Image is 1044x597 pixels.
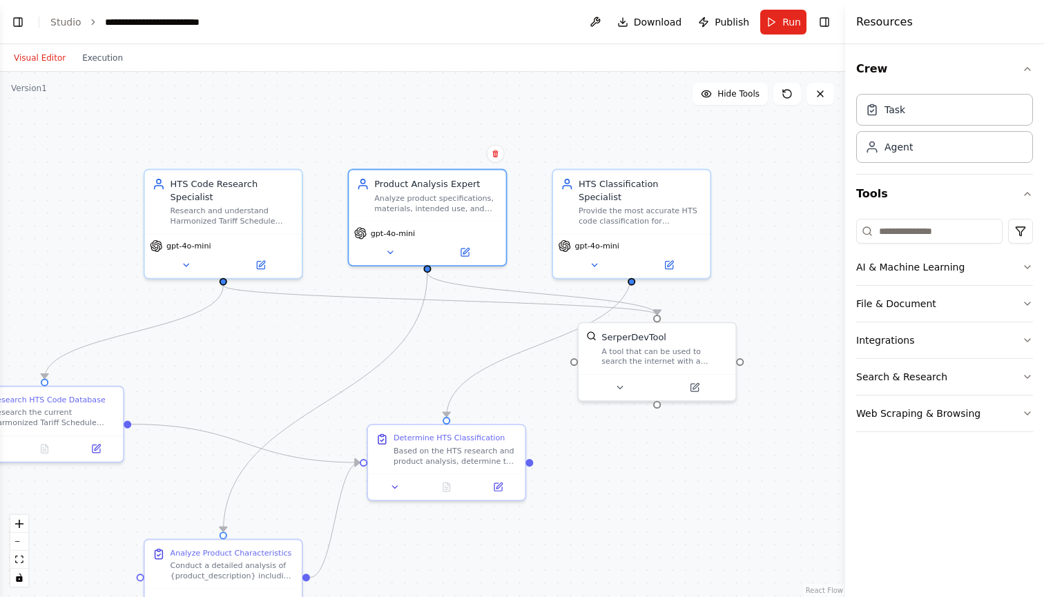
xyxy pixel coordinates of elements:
[166,241,211,251] span: gpt-4o-mini
[486,145,504,163] button: Delete node
[429,245,501,260] button: Open in side panel
[421,273,664,315] g: Edge from f36a6474-c741-4a8b-8a00-ab7a6fb642a1 to fa31660b-a432-4469-8a23-6ffd5a7904f5
[856,395,1033,431] button: Web Scraping & Browsing
[715,15,749,29] span: Publish
[171,547,292,558] div: Analyze Product Characteristics
[782,15,801,29] span: Run
[171,178,294,204] div: HTS Code Research Specialist
[374,178,498,190] div: Product Analysis Expert
[11,83,47,94] div: Version 1
[579,178,702,204] div: HTS Classification Specialist
[856,322,1033,358] button: Integrations
[310,456,360,584] g: Edge from 4648f1e4-d9d3-4bd4-827a-1b2af9493ee0 to e0c3bc7b-007d-43e5-b595-b2fd8359556d
[574,241,619,251] span: gpt-4o-mini
[856,50,1033,88] button: Crew
[856,88,1033,174] div: Crew
[634,15,682,29] span: Download
[371,228,415,239] span: gpt-4o-mini
[760,10,806,35] button: Run
[601,346,728,366] div: A tool that can be used to search the internet with a search_query. Supports different search typ...
[6,50,74,66] button: Visual Editor
[693,83,768,105] button: Hide Tools
[10,533,28,551] button: zoom out
[579,206,702,226] div: Provide the most accurate HTS code classification for {product_description} based on research and...
[10,551,28,569] button: fit view
[217,286,664,315] g: Edge from 7034d611-62cf-4872-b5ba-72e7aa94c24e to fa31660b-a432-4469-8a23-6ffd5a7904f5
[612,10,688,35] button: Download
[884,103,905,117] div: Task
[374,193,498,214] div: Analyze product specifications, materials, intended use, and technical characteristics of {produc...
[633,257,705,273] button: Open in side panel
[171,560,294,581] div: Conduct a detailed analysis of {product_description} including material composition, manufacturin...
[884,140,913,154] div: Agent
[552,169,711,280] div: HTS Classification SpecialistProvide the most accurate HTS code classification for {product_descr...
[717,88,760,99] span: Hide Tools
[394,433,505,443] div: Determine HTS Classification
[50,17,81,28] a: Studio
[171,206,294,226] div: Research and understand Harmonized Tariff Schedule (HTS) codes, their structure, and classificati...
[10,515,28,587] div: React Flow controls
[856,14,913,30] h4: Resources
[347,169,507,266] div: Product Analysis ExpertAnalyze product specifications, materials, intended use, and technical cha...
[74,50,131,66] button: Execution
[856,286,1033,322] button: File & Document
[577,322,737,402] div: SerperDevToolSerperDevToolA tool that can be used to search the internet with a search_query. Sup...
[693,10,755,35] button: Publish
[131,418,360,469] g: Edge from b43e304c-fcdd-4aad-aac0-f6cd748649bd to e0c3bc7b-007d-43e5-b595-b2fd8359556d
[10,515,28,533] button: zoom in
[856,213,1033,443] div: Tools
[815,12,834,32] button: Hide right sidebar
[601,331,666,343] div: SerperDevTool
[420,480,474,495] button: No output available
[806,587,843,594] a: React Flow attribution
[440,273,637,417] g: Edge from 87e9a9e4-dc97-4178-b620-718e4b147426 to e0c3bc7b-007d-43e5-b595-b2fd8359556d
[856,249,1033,285] button: AI & Machine Learning
[10,569,28,587] button: toggle interactivity
[856,359,1033,395] button: Search & Research
[856,175,1033,213] button: Tools
[586,331,597,341] img: SerperDevTool
[38,286,229,379] g: Edge from 7034d611-62cf-4872-b5ba-72e7aa94c24e to b43e304c-fcdd-4aad-aac0-f6cd748649bd
[74,441,117,456] button: Open in side panel
[476,480,520,495] button: Open in side panel
[217,273,434,531] g: Edge from f36a6474-c741-4a8b-8a00-ab7a6fb642a1 to 4648f1e4-d9d3-4bd4-827a-1b2af9493ee0
[658,380,730,395] button: Open in side panel
[367,424,526,501] div: Determine HTS ClassificationBased on the HTS research and product analysis, determine the most ap...
[394,446,517,467] div: Based on the HTS research and product analysis, determine the most appropriate HTS code(s) for {p...
[17,441,71,456] button: No output available
[144,169,303,280] div: HTS Code Research SpecialistResearch and understand Harmonized Tariff Schedule (HTS) codes, their...
[8,12,28,32] button: Show left sidebar
[50,15,235,29] nav: breadcrumb
[224,257,296,273] button: Open in side panel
